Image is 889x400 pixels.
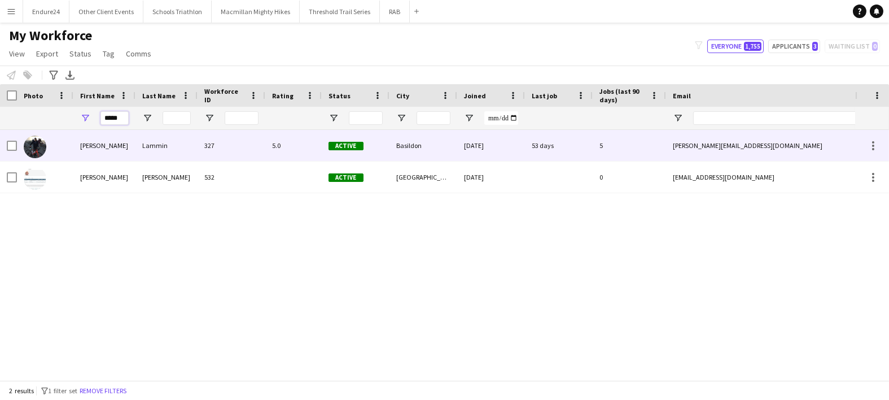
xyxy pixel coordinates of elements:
div: Basildon [389,130,457,161]
span: Last job [532,92,557,100]
span: Export [36,49,58,59]
span: Status [329,92,351,100]
span: Jobs (last 90 days) [599,87,646,104]
app-action-btn: Export XLSX [63,68,77,82]
input: Joined Filter Input [484,111,518,125]
span: City [396,92,409,100]
button: RAB [380,1,410,23]
span: Tag [103,49,115,59]
span: Photo [24,92,43,100]
span: Joined [464,92,486,100]
div: [PERSON_NAME] [73,130,135,161]
div: 0 [593,162,666,193]
span: Email [673,92,691,100]
button: Open Filter Menu [142,113,152,123]
app-action-btn: Advanced filters [47,68,60,82]
input: Last Name Filter Input [163,111,191,125]
button: Open Filter Menu [204,113,214,123]
input: Email Filter Input [693,111,885,125]
button: Open Filter Menu [464,113,474,123]
div: 327 [198,130,265,161]
img: Barry McMillan [24,167,46,190]
span: 1,755 [744,42,761,51]
button: Open Filter Menu [80,113,90,123]
div: 5.0 [265,130,322,161]
a: Comms [121,46,156,61]
button: Open Filter Menu [329,113,339,123]
button: Everyone1,755 [707,40,764,53]
div: [DATE] [457,130,525,161]
button: Endure24 [23,1,69,23]
input: City Filter Input [417,111,450,125]
div: Lammin [135,130,198,161]
span: Active [329,173,364,182]
span: View [9,49,25,59]
span: First Name [80,92,115,100]
span: Comms [126,49,151,59]
span: Rating [272,92,294,100]
span: 1 filter set [48,386,77,395]
a: Export [32,46,63,61]
button: Other Client Events [69,1,143,23]
button: Remove filters [77,385,129,397]
span: Active [329,142,364,150]
div: [PERSON_NAME] [135,162,198,193]
button: Applicants3 [768,40,820,53]
span: Status [69,49,91,59]
div: [PERSON_NAME] [73,162,135,193]
input: Workforce ID Filter Input [225,111,259,125]
div: [GEOGRAPHIC_DATA] [389,162,457,193]
input: Status Filter Input [349,111,383,125]
div: 53 days [525,130,593,161]
div: 5 [593,130,666,161]
button: Threshold Trail Series [300,1,380,23]
div: 532 [198,162,265,193]
span: Last Name [142,92,176,100]
input: First Name Filter Input [100,111,129,125]
img: Barry Lammin [24,136,46,158]
a: Status [65,46,96,61]
button: Open Filter Menu [396,113,406,123]
a: Tag [98,46,119,61]
span: 3 [812,42,818,51]
a: View [5,46,29,61]
span: My Workforce [9,27,92,44]
button: Schools Triathlon [143,1,212,23]
button: Open Filter Menu [673,113,683,123]
span: Workforce ID [204,87,245,104]
div: [DATE] [457,162,525,193]
button: Macmillan Mighty Hikes [212,1,300,23]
